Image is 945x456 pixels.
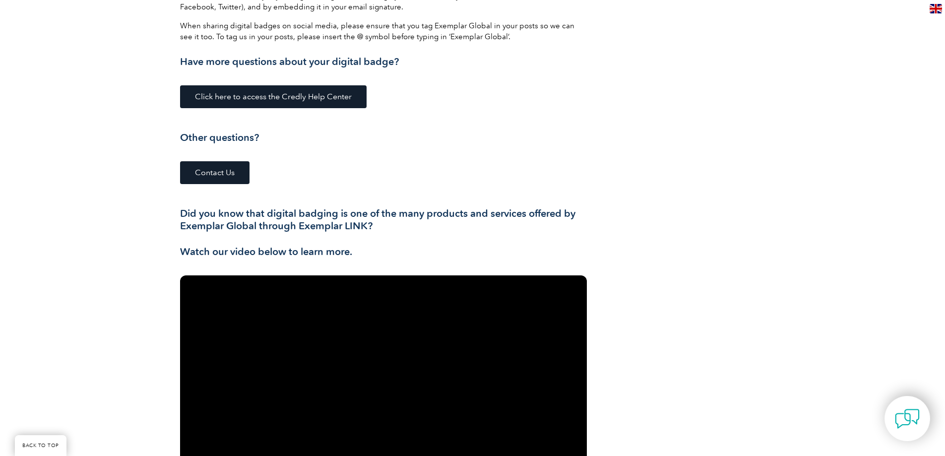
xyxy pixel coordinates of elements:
[180,56,587,68] h3: Have more questions about your digital badge?
[195,93,352,101] span: Click here to access the Credly Help Center
[180,161,250,184] a: Contact Us
[895,406,920,431] img: contact-chat.png
[180,20,587,42] p: When sharing digital badges on social media, please ensure that you tag Exemplar Global in your p...
[180,207,587,232] h3: Did you know that digital badging is one of the many products and services offered by Exemplar Gl...
[195,169,235,177] span: Contact Us
[15,435,66,456] a: BACK TO TOP
[180,246,587,258] h3: Watch our video below to learn more.
[180,131,587,144] h3: Other questions?
[930,4,942,13] img: en
[180,85,367,108] a: Click here to access the Credly Help Center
